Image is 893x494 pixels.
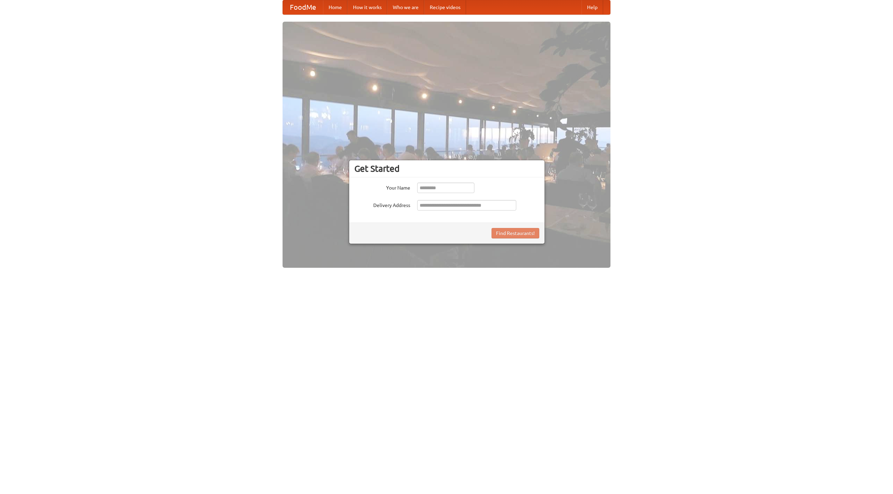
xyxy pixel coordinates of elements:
a: Help [581,0,603,14]
button: Find Restaurants! [491,228,539,238]
a: FoodMe [283,0,323,14]
a: Who we are [387,0,424,14]
label: Your Name [354,183,410,191]
a: Home [323,0,347,14]
label: Delivery Address [354,200,410,209]
a: How it works [347,0,387,14]
a: Recipe videos [424,0,466,14]
h3: Get Started [354,163,539,174]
